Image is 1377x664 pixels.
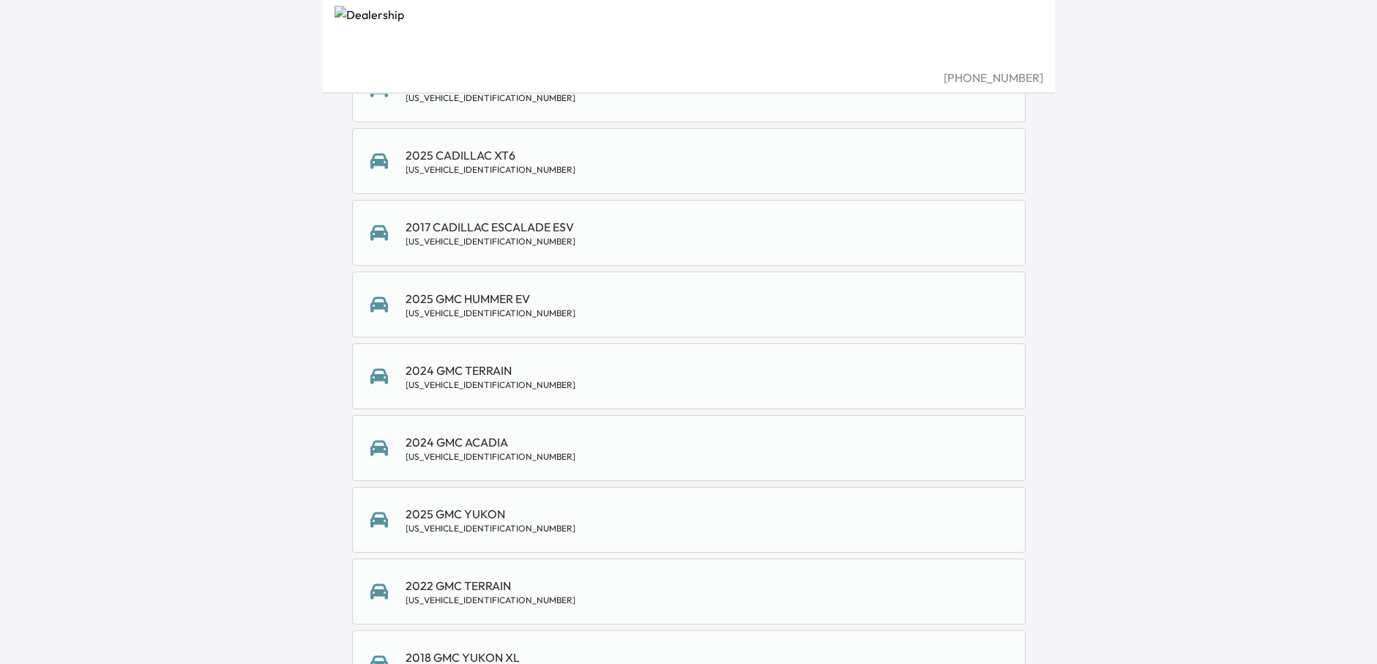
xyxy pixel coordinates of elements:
[406,146,575,176] div: 2025 CADILLAC XT6
[335,69,1043,86] div: [PHONE_NUMBER]
[406,218,575,247] div: 2017 CADILLAC ESCALADE ESV
[406,379,575,391] div: [US_VEHICLE_IDENTIFICATION_NUMBER]
[406,307,575,319] div: [US_VEHICLE_IDENTIFICATION_NUMBER]
[406,362,575,391] div: 2024 GMC TERRAIN
[406,577,575,606] div: 2022 GMC TERRAIN
[406,164,575,176] div: [US_VEHICLE_IDENTIFICATION_NUMBER]
[406,505,575,534] div: 2025 GMC YUKON
[406,433,575,463] div: 2024 GMC ACADIA
[406,594,575,606] div: [US_VEHICLE_IDENTIFICATION_NUMBER]
[406,92,575,104] div: [US_VEHICLE_IDENTIFICATION_NUMBER]
[406,523,575,534] div: [US_VEHICLE_IDENTIFICATION_NUMBER]
[406,451,575,463] div: [US_VEHICLE_IDENTIFICATION_NUMBER]
[406,236,575,247] div: [US_VEHICLE_IDENTIFICATION_NUMBER]
[406,290,575,319] div: 2025 GMC HUMMER EV
[335,6,1043,69] img: Dealership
